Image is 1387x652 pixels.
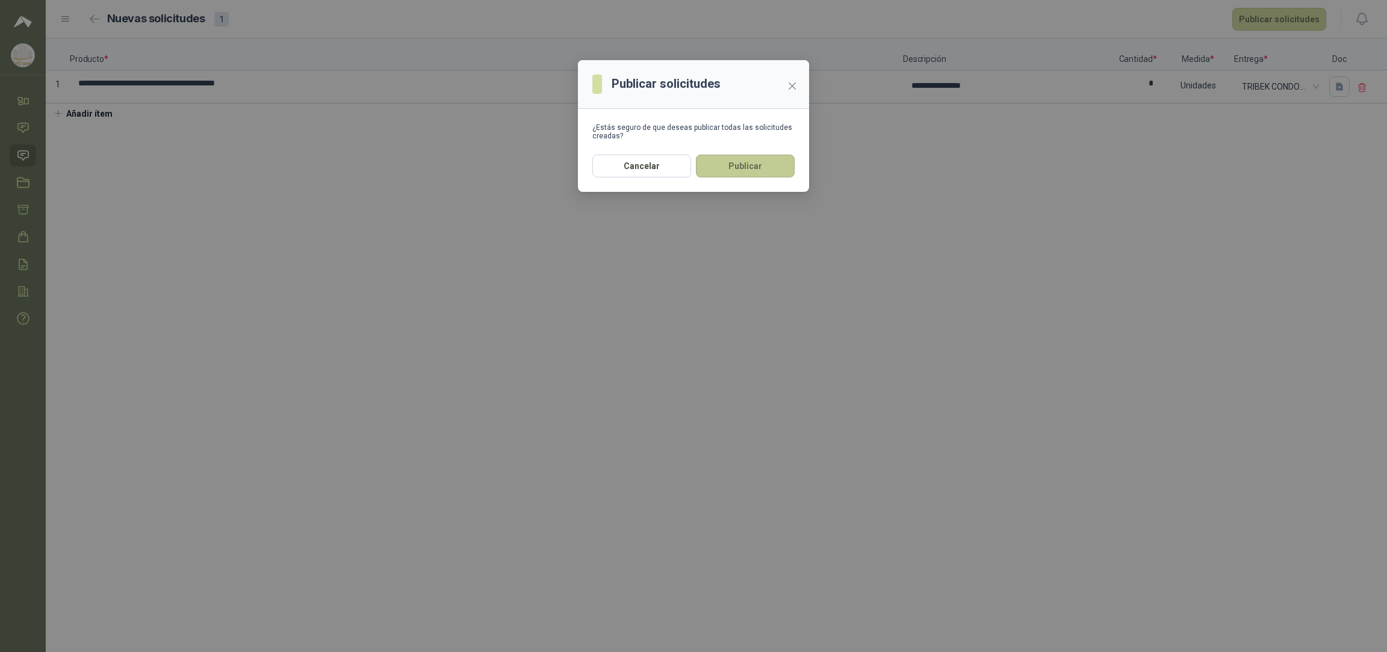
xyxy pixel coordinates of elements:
[592,123,795,140] div: ¿Estás seguro de que deseas publicar todas las solicitudes creadas?
[783,76,802,96] button: Close
[612,75,721,93] h3: Publicar solicitudes
[696,155,795,177] button: Publicar
[787,81,797,91] span: close
[592,155,691,177] button: Cancelar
